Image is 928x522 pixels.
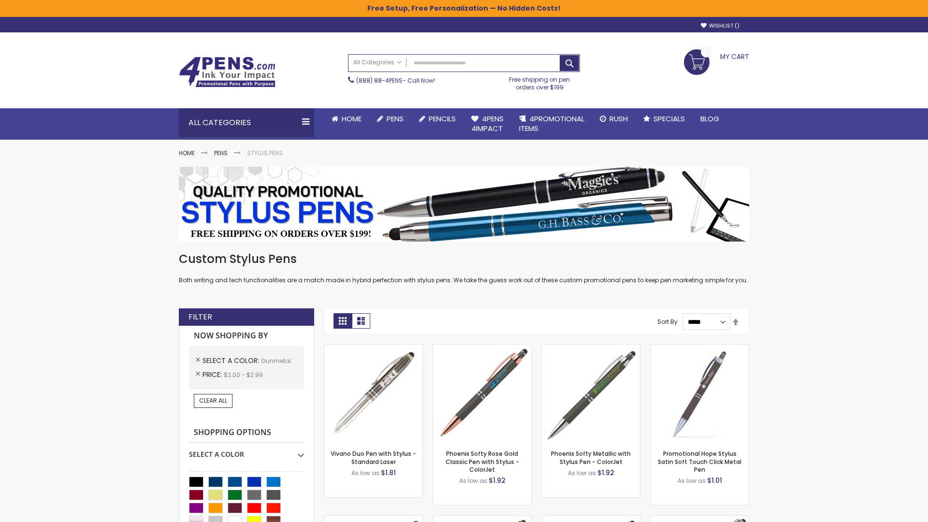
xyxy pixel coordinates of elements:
[678,477,706,485] span: As low as
[489,476,506,485] span: $1.92
[214,149,228,157] a: Pens
[324,345,422,443] img: Vivano Duo Pen with Stylus - Standard Laser-Gunmetal
[203,370,224,379] span: Price
[701,22,739,29] a: Wishlist
[261,357,291,365] span: Gunmetal
[464,108,511,140] a: 4Pens4impact
[356,76,435,85] span: - Call Now!
[636,108,693,130] a: Specials
[542,344,640,352] a: Phoenix Softy Metallic with Stylus Pen - ColorJet-Gunmetal
[446,449,519,473] a: Phoenix Softy Rose Gold Classic Pen with Stylus - ColorJet
[199,396,227,405] span: Clear All
[471,114,504,133] span: 4Pens 4impact
[194,394,232,407] a: Clear All
[179,251,749,267] h1: Custom Stylus Pens
[247,149,283,157] strong: Stylus Pens
[324,344,422,352] a: Vivano Duo Pen with Stylus - Standard Laser-Gunmetal
[542,345,640,443] img: Phoenix Softy Metallic with Stylus Pen - ColorJet-Gunmetal
[459,477,487,485] span: As low as
[324,108,369,130] a: Home
[657,318,678,326] label: Sort By
[353,58,402,66] span: All Categories
[331,449,416,465] a: Vivano Duo Pen with Stylus - Standard Laser
[179,251,749,285] div: Both writing and tech functionalities are a match made in hybrid perfection with stylus pens. We ...
[189,422,304,443] strong: Shopping Options
[179,149,195,157] a: Home
[387,114,404,124] span: Pens
[179,167,749,242] img: Stylus Pens
[653,114,685,124] span: Specials
[381,468,396,478] span: $1.81
[429,114,456,124] span: Pencils
[568,469,596,477] span: As low as
[499,72,580,91] div: Free shipping on pen orders over $199
[369,108,411,130] a: Pens
[179,108,314,137] div: All Categories
[592,108,636,130] a: Rush
[597,468,614,478] span: $1.92
[511,108,592,140] a: 4PROMOTIONALITEMS
[189,326,304,346] strong: Now Shopping by
[651,344,749,352] a: Promotional Hope Stylus Satin Soft Touch Click Metal Pen-Gunmetal
[700,114,719,124] span: Blog
[433,344,531,352] a: Phoenix Softy Rose Gold Classic Pen with Stylus - ColorJet-Gunmetal
[411,108,464,130] a: Pencils
[519,114,584,133] span: 4PROMOTIONAL ITEMS
[707,476,722,485] span: $1.01
[203,356,261,365] span: Select A Color
[188,312,212,322] strong: Filter
[551,449,631,465] a: Phoenix Softy Metallic with Stylus Pen - ColorJet
[179,57,275,87] img: 4Pens Custom Pens and Promotional Products
[342,114,362,124] span: Home
[651,345,749,443] img: Promotional Hope Stylus Satin Soft Touch Click Metal Pen-Gunmetal
[693,108,727,130] a: Blog
[189,443,304,459] div: Select A Color
[333,313,352,329] strong: Grid
[224,371,263,379] span: $2.00 - $2.99
[356,76,403,85] a: (888) 88-4PENS
[348,55,406,71] a: All Categories
[658,449,741,473] a: Promotional Hope Stylus Satin Soft Touch Click Metal Pen
[433,345,531,443] img: Phoenix Softy Rose Gold Classic Pen with Stylus - ColorJet-Gunmetal
[351,469,379,477] span: As low as
[609,114,628,124] span: Rush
